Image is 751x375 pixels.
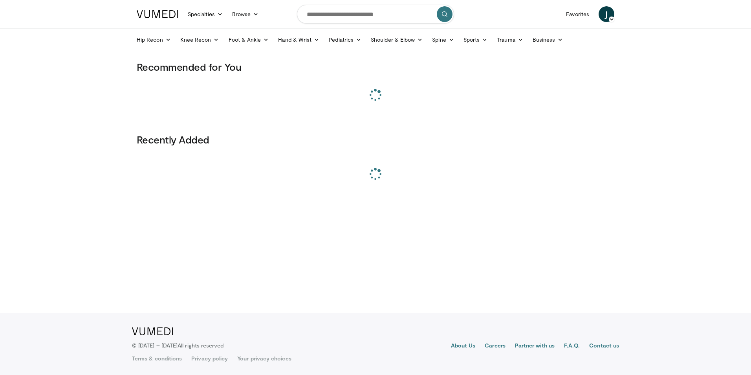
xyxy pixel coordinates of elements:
[132,342,224,349] p: © [DATE] – [DATE]
[324,32,366,48] a: Pediatrics
[485,342,506,351] a: Careers
[191,355,228,362] a: Privacy policy
[599,6,614,22] a: J
[273,32,324,48] a: Hand & Wrist
[137,133,614,146] h3: Recently Added
[176,32,224,48] a: Knee Recon
[297,5,454,24] input: Search topics, interventions
[183,6,227,22] a: Specialties
[178,342,223,349] span: All rights reserved
[459,32,493,48] a: Sports
[492,32,528,48] a: Trauma
[366,32,427,48] a: Shoulder & Elbow
[427,32,458,48] a: Spine
[137,61,614,73] h3: Recommended for You
[528,32,568,48] a: Business
[451,342,476,351] a: About Us
[224,32,274,48] a: Foot & Ankle
[227,6,264,22] a: Browse
[132,32,176,48] a: Hip Recon
[132,327,173,335] img: VuMedi Logo
[237,355,291,362] a: Your privacy choices
[137,10,178,18] img: VuMedi Logo
[515,342,555,351] a: Partner with us
[561,6,594,22] a: Favorites
[564,342,580,351] a: F.A.Q.
[132,355,182,362] a: Terms & conditions
[589,342,619,351] a: Contact us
